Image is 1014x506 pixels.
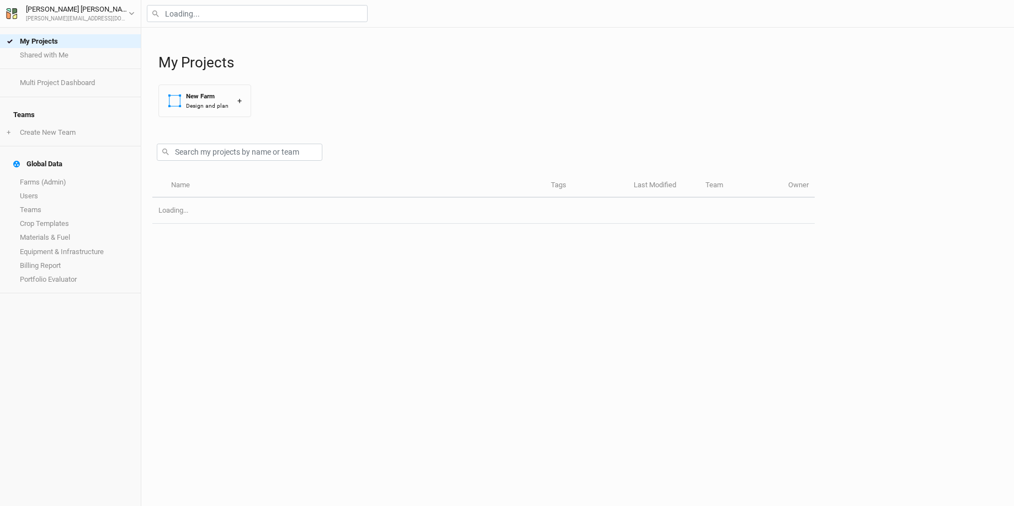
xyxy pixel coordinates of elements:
h1: My Projects [158,54,1003,71]
h4: Teams [7,104,134,126]
th: Owner [782,174,815,198]
th: Tags [545,174,628,198]
button: [PERSON_NAME] [PERSON_NAME][PERSON_NAME][EMAIL_ADDRESS][DOMAIN_NAME] [6,3,135,23]
th: Name [164,174,544,198]
span: + [7,128,10,137]
button: New FarmDesign and plan+ [158,85,251,117]
th: Team [699,174,782,198]
div: Global Data [13,160,62,168]
input: Loading... [147,5,368,22]
div: New Farm [186,92,229,101]
div: + [237,95,242,107]
div: [PERSON_NAME][EMAIL_ADDRESS][DOMAIN_NAME] [26,15,129,23]
th: Last Modified [628,174,699,198]
div: [PERSON_NAME] [PERSON_NAME] [26,4,129,15]
td: Loading... [152,198,815,224]
div: Design and plan [186,102,229,110]
input: Search my projects by name or team [157,144,322,161]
